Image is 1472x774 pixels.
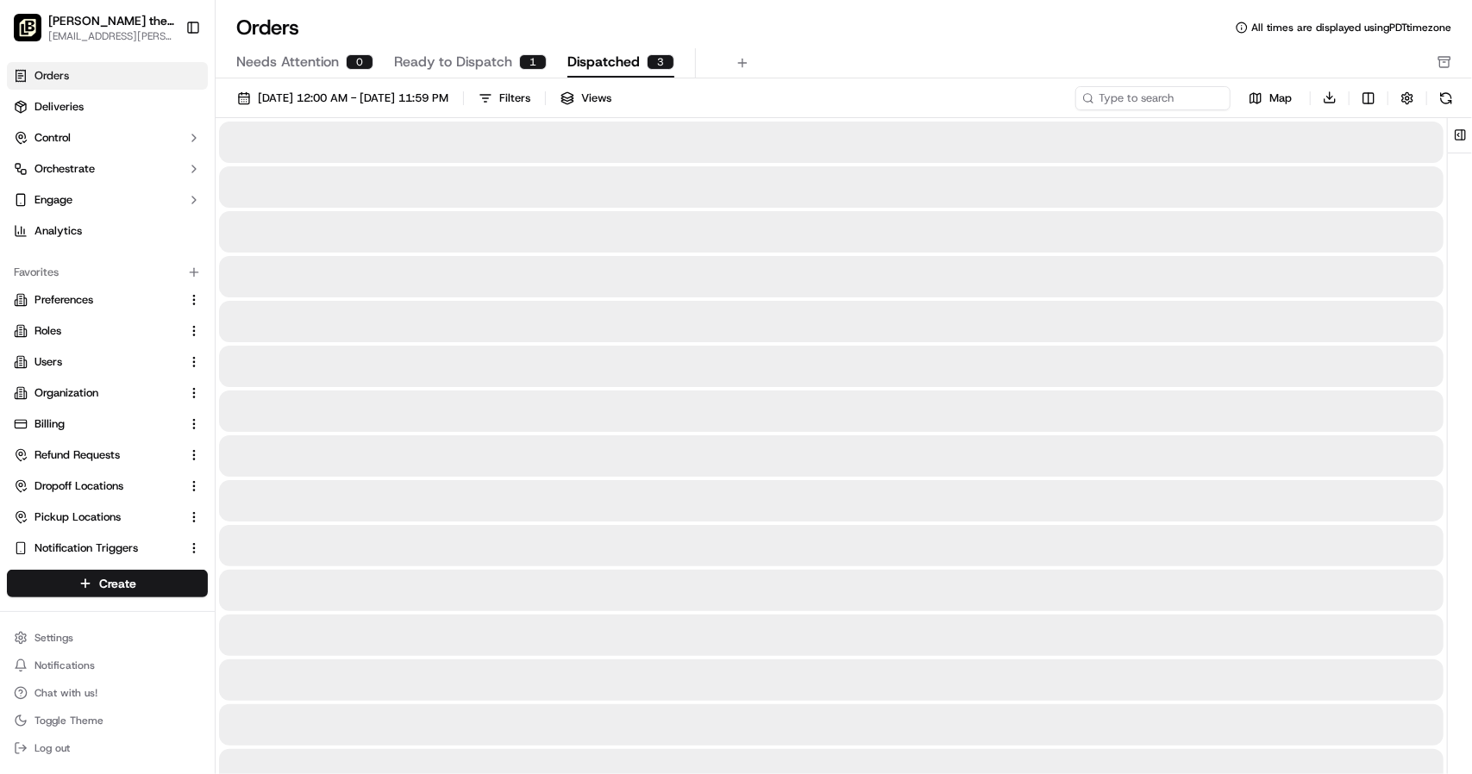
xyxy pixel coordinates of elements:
[499,91,530,106] div: Filters
[7,472,208,500] button: Dropoff Locations
[293,169,314,190] button: Start new chat
[7,259,208,286] div: Favorites
[163,249,277,266] span: API Documentation
[34,161,95,177] span: Orchestrate
[229,86,456,110] button: [DATE] 12:00 AM - [DATE] 11:59 PM
[14,540,180,556] a: Notification Triggers
[17,164,48,195] img: 1736555255976-a54dd68f-1ca7-489b-9aae-adbdc363a1c4
[7,7,179,48] button: Nick the Greek (Berkeley)[PERSON_NAME] the Greek ([GEOGRAPHIC_DATA])[EMAIL_ADDRESS][PERSON_NAME][...
[34,659,95,672] span: Notifications
[346,54,373,70] div: 0
[48,29,176,43] button: [EMAIL_ADDRESS][PERSON_NAME][DOMAIN_NAME]
[34,68,69,84] span: Orders
[7,626,208,650] button: Settings
[567,52,640,72] span: Dispatched
[14,354,180,370] a: Users
[17,16,52,51] img: Nash
[34,323,61,339] span: Roles
[146,251,160,265] div: 💻
[1434,86,1458,110] button: Refresh
[7,441,208,469] button: Refund Requests
[34,540,138,556] span: Notification Triggers
[1237,88,1303,109] button: Map
[34,223,82,239] span: Analytics
[1269,91,1292,106] span: Map
[7,62,208,90] a: Orders
[7,317,208,345] button: Roles
[236,52,339,72] span: Needs Attention
[139,242,284,273] a: 💻API Documentation
[7,348,208,376] button: Users
[7,379,208,407] button: Organization
[581,91,611,106] span: Views
[14,14,41,41] img: Nick the Greek (Berkeley)
[10,242,139,273] a: 📗Knowledge Base
[122,290,209,304] a: Powered byPylon
[7,736,208,760] button: Log out
[7,155,208,183] button: Orchestrate
[471,86,538,110] button: Filters
[7,286,208,314] button: Preferences
[59,164,283,181] div: Start new chat
[7,653,208,677] button: Notifications
[34,631,73,645] span: Settings
[553,86,619,110] button: Views
[7,503,208,531] button: Pickup Locations
[34,714,103,727] span: Toggle Theme
[99,575,136,592] span: Create
[7,534,208,562] button: Notification Triggers
[34,509,121,525] span: Pickup Locations
[34,292,93,308] span: Preferences
[7,570,208,597] button: Create
[34,354,62,370] span: Users
[519,54,547,70] div: 1
[7,708,208,733] button: Toggle Theme
[7,217,208,245] a: Analytics
[7,186,208,214] button: Engage
[14,292,180,308] a: Preferences
[17,68,314,96] p: Welcome 👋
[17,251,31,265] div: 📗
[34,249,132,266] span: Knowledge Base
[7,410,208,438] button: Billing
[34,130,71,146] span: Control
[34,741,70,755] span: Log out
[34,99,84,115] span: Deliveries
[14,385,180,401] a: Organization
[7,93,208,121] a: Deliveries
[7,681,208,705] button: Chat with us!
[34,416,65,432] span: Billing
[34,192,72,208] span: Engage
[14,478,180,494] a: Dropoff Locations
[1251,21,1451,34] span: All times are displayed using PDT timezone
[14,323,180,339] a: Roles
[59,181,218,195] div: We're available if you need us!
[45,110,310,128] input: Got a question? Start typing here...
[14,509,180,525] a: Pickup Locations
[7,124,208,152] button: Control
[34,447,120,463] span: Refund Requests
[647,54,674,70] div: 3
[34,478,123,494] span: Dropoff Locations
[236,14,299,41] h1: Orders
[48,12,176,29] button: [PERSON_NAME] the Greek ([GEOGRAPHIC_DATA])
[258,91,448,106] span: [DATE] 12:00 AM - [DATE] 11:59 PM
[394,52,512,72] span: Ready to Dispatch
[14,416,180,432] a: Billing
[34,686,97,700] span: Chat with us!
[34,385,98,401] span: Organization
[14,447,180,463] a: Refund Requests
[172,291,209,304] span: Pylon
[1075,86,1231,110] input: Type to search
